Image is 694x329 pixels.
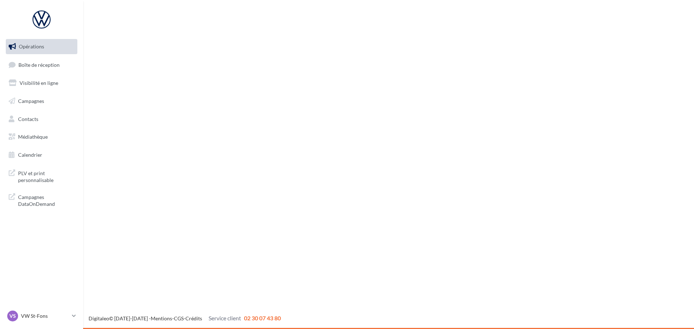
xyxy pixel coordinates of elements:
[18,192,74,208] span: Campagnes DataOnDemand
[18,116,38,122] span: Contacts
[244,315,281,321] span: 02 30 07 43 80
[4,57,79,73] a: Boîte de réception
[4,75,79,91] a: Visibilité en ligne
[18,61,60,68] span: Boîte de réception
[4,189,79,211] a: Campagnes DataOnDemand
[4,112,79,127] a: Contacts
[9,312,16,320] span: VS
[20,80,58,86] span: Visibilité en ligne
[4,165,79,187] a: PLV et print personnalisable
[89,315,109,321] a: Digitaleo
[89,315,281,321] span: © [DATE]-[DATE] - - -
[209,315,241,321] span: Service client
[21,312,69,320] p: VW St-Fons
[18,134,48,140] span: Médiathèque
[4,129,79,144] a: Médiathèque
[6,309,77,323] a: VS VW St-Fons
[151,315,172,321] a: Mentions
[18,168,74,184] span: PLV et print personnalisable
[19,43,44,49] span: Opérations
[185,315,202,321] a: Crédits
[4,39,79,54] a: Opérations
[18,98,44,104] span: Campagnes
[174,315,184,321] a: CGS
[4,94,79,109] a: Campagnes
[18,152,42,158] span: Calendrier
[4,147,79,163] a: Calendrier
